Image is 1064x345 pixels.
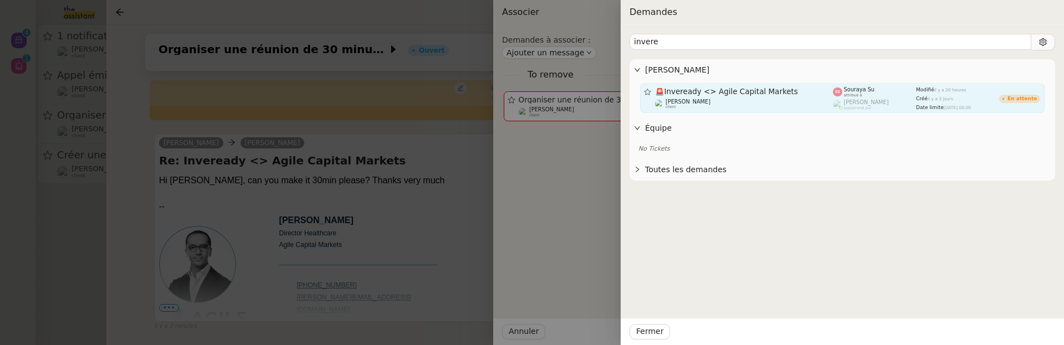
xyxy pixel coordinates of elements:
[630,117,1055,139] div: Équipe
[645,64,1051,76] span: [PERSON_NAME]
[833,99,916,110] app-user-label: suppervisé par
[630,324,670,339] button: Fermer
[844,106,872,110] span: suppervisé par
[666,99,710,105] span: [PERSON_NAME]
[666,105,676,109] span: client
[630,7,677,17] span: Demandes
[645,163,1051,176] span: Toutes les demandes
[844,93,862,97] span: attribué à
[928,96,953,101] span: il y a 3 jours
[655,99,833,110] app-user-detailed-label: client
[630,59,1055,81] div: [PERSON_NAME]
[833,87,842,97] img: svg
[844,99,889,105] span: [PERSON_NAME]
[638,145,670,152] span: No Tickets
[1007,96,1037,101] div: En attente
[655,99,664,109] img: users%2FXPWOVq8PDVf5nBVhDcXguS2COHE3%2Favatar%2F3f89dc26-16aa-490f-9632-b2fdcfc735a1
[630,34,1031,50] input: Ticket à associer
[655,87,664,96] span: 🚨
[844,86,875,92] span: Souraya Su
[833,100,842,109] img: users%2FoFdbodQ3TgNoWt9kP3GXAs5oaCq1%2Favatar%2Fprofile-pic.png
[636,325,663,338] span: Fermer
[944,105,971,110] span: [DATE] 00:00
[934,87,966,92] span: il y a 20 heures
[630,159,1055,181] div: Toutes les demandes
[916,105,944,110] span: Date limite
[655,88,833,96] span: Inveready <> Agile Capital Markets
[916,87,934,92] span: Modifié
[645,122,1051,135] span: Équipe
[833,86,916,97] app-user-label: attribué à
[916,96,928,101] span: Créé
